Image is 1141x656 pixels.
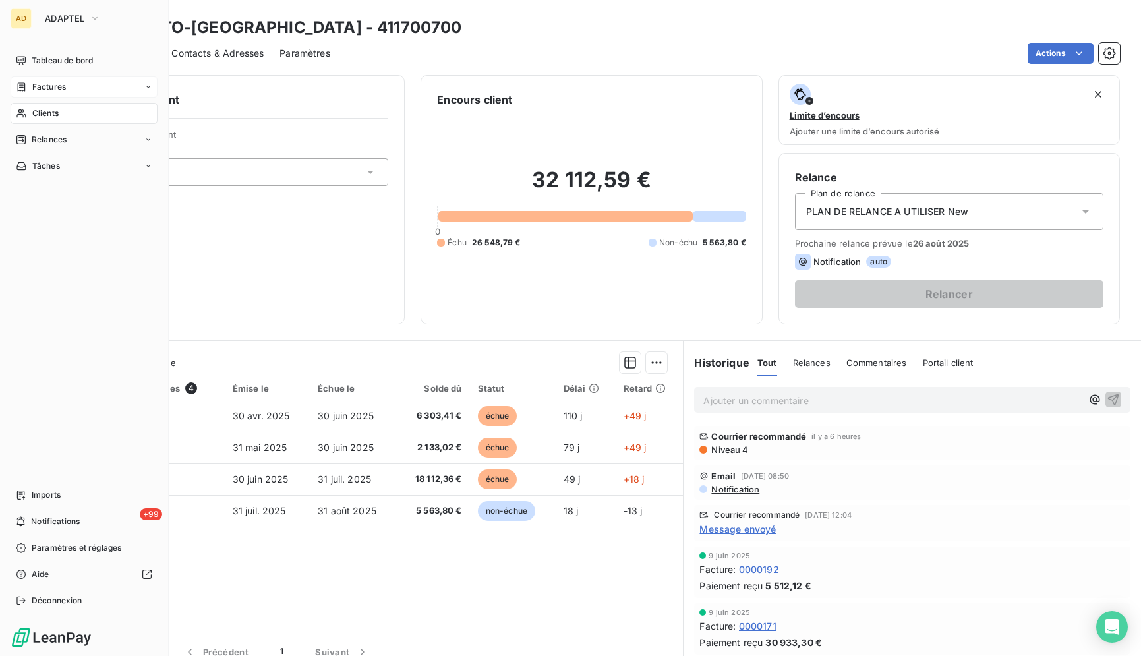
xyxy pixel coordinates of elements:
[624,410,647,421] span: +49 j
[811,432,861,440] span: il y a 6 heures
[32,107,59,119] span: Clients
[32,81,66,93] span: Factures
[405,504,462,518] span: 5 563,80 €
[478,501,535,521] span: non-échue
[32,134,67,146] span: Relances
[11,537,158,558] a: Paramètres et réglages
[846,357,907,368] span: Commentaires
[478,383,548,394] div: Statut
[866,256,891,268] span: auto
[171,47,264,60] span: Contacts & Adresses
[11,103,158,124] a: Clients
[709,552,750,560] span: 9 juin 2025
[699,636,763,649] span: Paiement reçu
[478,438,517,458] span: échue
[318,383,389,394] div: Échue le
[32,489,61,501] span: Imports
[913,238,970,249] span: 26 août 2025
[765,636,822,649] span: 30 933,30 €
[624,473,645,485] span: +18 j
[106,129,388,148] span: Propriétés Client
[405,441,462,454] span: 2 133,02 €
[1096,611,1128,643] div: Open Intercom Messenger
[32,595,82,607] span: Déconnexion
[1028,43,1094,64] button: Actions
[564,442,580,453] span: 79 j
[699,619,736,633] span: Facture :
[233,505,286,516] span: 31 juil. 2025
[564,473,581,485] span: 49 j
[233,410,290,421] span: 30 avr. 2025
[437,92,512,107] h6: Encours client
[11,8,32,29] div: AD
[45,13,84,24] span: ADAPTEL
[140,508,162,520] span: +99
[778,75,1120,145] button: Limite d’encoursAjouter une limite d’encours autorisé
[741,472,789,480] span: [DATE] 08:50
[684,355,749,371] h6: Historique
[32,568,49,580] span: Aide
[923,357,974,368] span: Portail client
[11,50,158,71] a: Tableau de bord
[32,160,60,172] span: Tâches
[405,383,462,394] div: Solde dû
[710,444,748,455] span: Niveau 4
[32,55,93,67] span: Tableau de bord
[624,505,643,516] span: -13 j
[699,579,763,593] span: Paiement reçu
[233,442,287,453] span: 31 mai 2025
[793,357,831,368] span: Relances
[564,410,583,421] span: 110 j
[624,442,647,453] span: +49 j
[795,280,1103,308] button: Relancer
[437,167,746,206] h2: 32 112,59 €
[624,383,676,394] div: Retard
[472,237,521,249] span: 26 548,79 €
[318,505,376,516] span: 31 août 2025
[739,562,779,576] span: 0000192
[703,237,746,249] span: 5 563,80 €
[318,410,374,421] span: 30 juin 2025
[806,205,969,218] span: PLAN DE RELANCE A UTILISER New
[805,511,852,519] span: [DATE] 12:04
[564,383,608,394] div: Délai
[739,619,776,633] span: 0000171
[279,47,330,60] span: Paramètres
[813,256,862,267] span: Notification
[709,609,750,616] span: 9 juin 2025
[564,505,579,516] span: 18 j
[478,469,517,489] span: échue
[11,156,158,177] a: Tâches
[478,406,517,426] span: échue
[699,522,776,536] span: Message envoyé
[233,473,289,485] span: 30 juin 2025
[790,126,939,136] span: Ajouter une limite d’encours autorisé
[185,382,197,394] span: 4
[795,238,1103,249] span: Prochaine relance prévue le
[405,473,462,486] span: 18 112,36 €
[765,579,811,593] span: 5 512,12 €
[11,129,158,150] a: Relances
[435,226,440,237] span: 0
[31,516,80,527] span: Notifications
[116,16,461,40] h3: HORETO-[GEOGRAPHIC_DATA] - 411700700
[711,431,806,442] span: Courrier recommandé
[80,92,388,107] h6: Informations client
[795,169,1103,185] h6: Relance
[11,485,158,506] a: Imports
[714,511,800,519] span: Courrier recommandé
[318,442,374,453] span: 30 juin 2025
[790,110,860,121] span: Limite d’encours
[11,564,158,585] a: Aide
[699,562,736,576] span: Facture :
[11,76,158,98] a: Factures
[318,473,371,485] span: 31 juil. 2025
[659,237,697,249] span: Non-échu
[233,383,303,394] div: Émise le
[32,542,121,554] span: Paramètres et réglages
[757,357,777,368] span: Tout
[711,471,736,481] span: Email
[710,484,759,494] span: Notification
[11,627,92,648] img: Logo LeanPay
[448,237,467,249] span: Échu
